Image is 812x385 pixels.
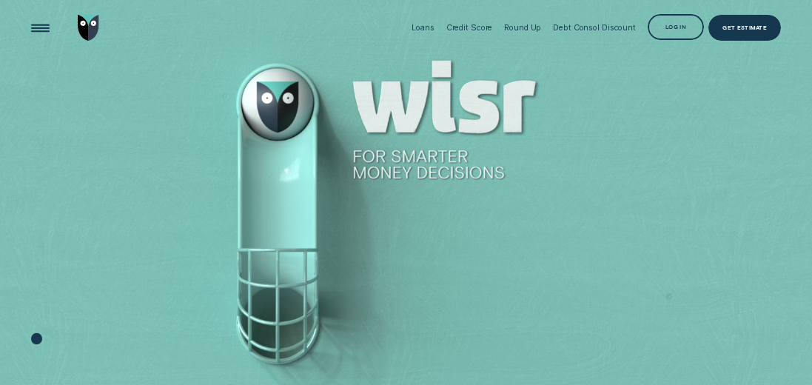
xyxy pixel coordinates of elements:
[553,23,636,33] div: Debt Consol Discount
[648,14,704,39] button: Log in
[504,23,541,33] div: Round Up
[412,23,434,33] div: Loans
[446,23,493,33] div: Credit Score
[27,15,53,40] button: Open Menu
[78,15,99,40] img: Wisr
[708,15,781,40] a: Get Estimate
